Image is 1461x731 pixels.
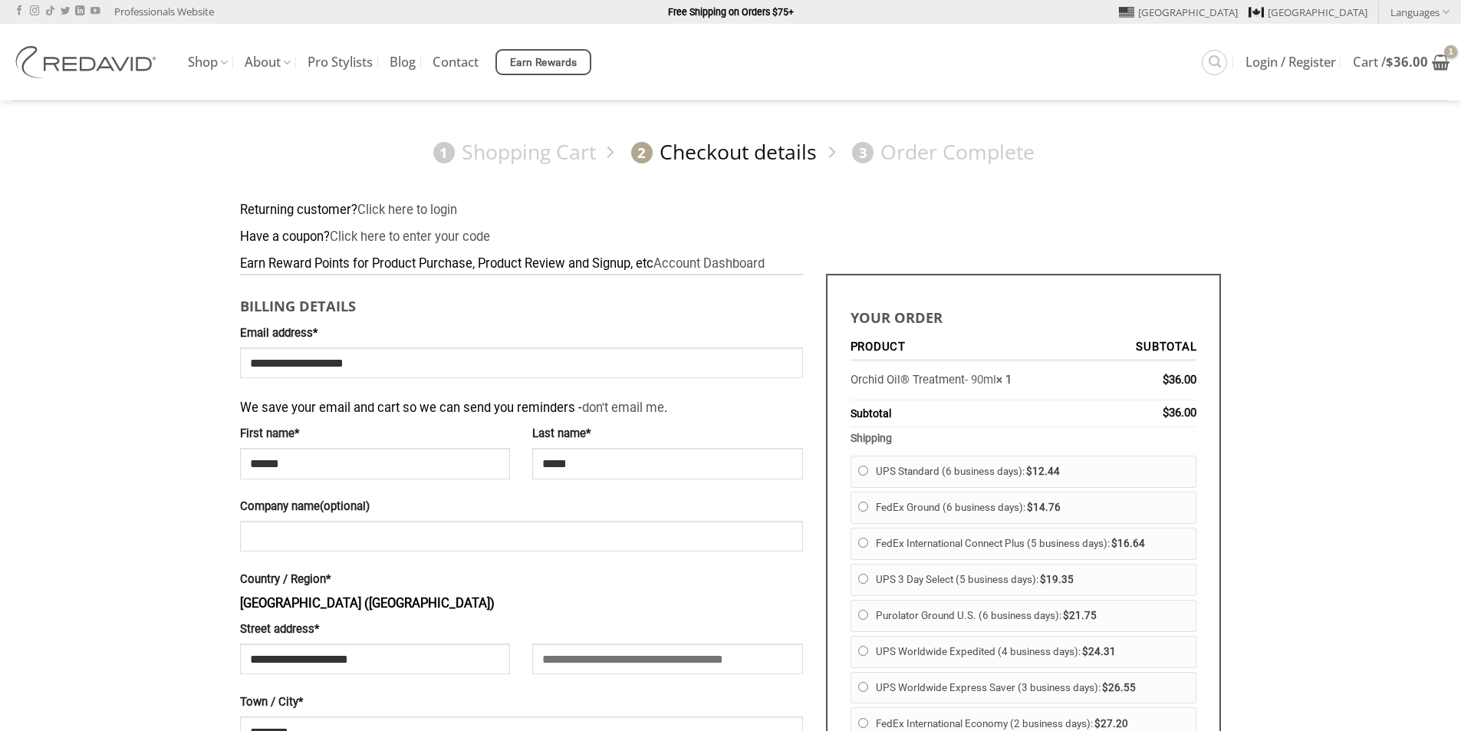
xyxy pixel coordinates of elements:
a: Orchid Oil® Treatment [851,373,965,387]
a: Contact [433,48,479,76]
span: $ [1102,682,1108,693]
th: Shipping [851,427,1197,449]
a: Pro Stylists [308,48,373,76]
label: Company name [240,498,803,516]
bdi: 36.00 [1386,53,1428,71]
label: UPS 3 Day Select (5 business days): [876,568,1190,591]
a: View cart [1353,45,1449,79]
a: Follow on Facebook [15,6,24,17]
h3: Billing details [240,287,803,317]
span: $ [1040,574,1046,585]
label: First name [240,425,510,443]
strong: × 1 [996,373,1012,387]
span: $ [1094,718,1101,729]
span: 2 [631,142,653,163]
span: Cart / [1353,56,1428,68]
span: Earn Rewards [510,54,577,71]
label: FedEx Ground (6 business days): [876,496,1190,519]
label: Street address [240,621,510,639]
bdi: 36.00 [1163,373,1196,387]
label: Purolator Ground U.S. (6 business days): [876,604,1190,627]
bdi: 27.20 [1094,718,1128,729]
a: [GEOGRAPHIC_DATA] [1119,1,1238,24]
span: Login / Register [1245,56,1336,68]
a: Follow on YouTube [90,6,100,17]
bdi: 21.75 [1063,610,1097,621]
th: Subtotal [1098,336,1197,362]
span: (optional) [320,499,370,513]
a: [GEOGRAPHIC_DATA] [1249,1,1367,24]
a: Follow on Twitter [61,6,70,17]
td: - 90ml [851,361,1098,400]
label: Country / Region [240,571,803,589]
label: UPS Worldwide Express Saver (3 business days): [876,676,1190,700]
bdi: 36.00 [1163,406,1196,420]
span: $ [1063,610,1069,621]
bdi: 16.64 [1111,538,1145,549]
a: Search [1202,50,1227,75]
strong: [GEOGRAPHIC_DATA] ([GEOGRAPHIC_DATA]) [240,596,495,611]
bdi: 12.44 [1026,466,1060,477]
img: REDAVID Salon Products | United States [12,46,165,78]
a: Click here to login [357,203,457,217]
nav: Checkout steps [240,127,1222,177]
span: $ [1026,466,1032,477]
span: We save your email and cart so we can send you reminders - . [240,390,667,419]
span: $ [1386,53,1394,71]
a: Earn Rewards [495,49,591,75]
label: Last name [532,425,802,443]
a: Follow on Instagram [30,6,39,17]
span: $ [1027,502,1033,513]
a: Blog [390,48,416,76]
span: $ [1163,406,1169,420]
a: Follow on LinkedIn [75,6,84,17]
label: Town / City [240,693,803,712]
span: $ [1082,646,1088,657]
a: don't email me [582,400,664,415]
div: Earn Reward Points for Product Purchase, Product Review and Signup, etc [240,254,1222,275]
th: Product [851,336,1098,362]
bdi: 26.55 [1102,682,1136,693]
div: Returning customer? [240,200,1222,221]
span: $ [1111,538,1117,549]
bdi: 14.76 [1027,502,1061,513]
label: UPS Standard (6 business days): [876,459,1190,483]
h3: Your order [851,298,1197,328]
a: Account Dashboard [653,256,765,271]
bdi: 24.31 [1082,646,1116,657]
a: About [245,48,291,77]
bdi: 19.35 [1040,574,1074,585]
a: Follow on TikTok [45,6,54,17]
th: Subtotal [851,400,1098,427]
div: Have a coupon? [240,227,1222,248]
label: Email address [240,324,803,343]
a: Languages [1390,1,1449,23]
a: 1Shopping Cart [426,139,597,166]
a: 2Checkout details [624,139,818,166]
a: Shop [188,48,228,77]
span: $ [1163,373,1169,387]
label: FedEx International Connect Plus (5 business days): [876,532,1190,555]
strong: Free Shipping on Orders $75+ [668,6,794,18]
a: Enter your coupon code [330,229,490,244]
label: UPS Worldwide Expedited (4 business days): [876,640,1190,663]
span: 1 [433,142,455,163]
a: Login / Register [1245,48,1336,76]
